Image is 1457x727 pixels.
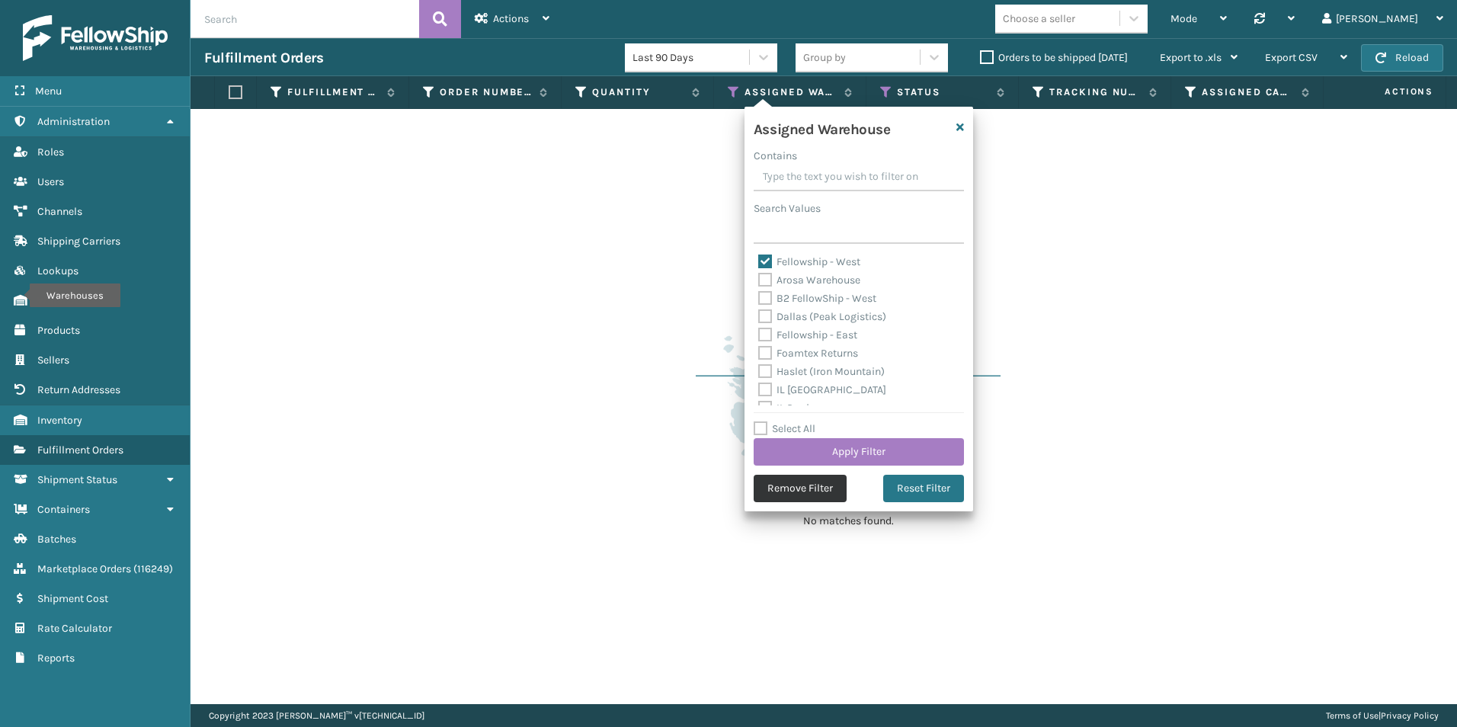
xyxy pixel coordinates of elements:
span: Marketplace Orders [37,562,131,575]
label: Status [897,85,989,99]
span: Menu [35,85,62,98]
span: ( 116249 ) [133,562,173,575]
label: Haslet (Iron Mountain) [758,365,885,378]
img: logo [23,15,168,61]
span: Export to .xls [1160,51,1222,64]
span: Reports [37,652,75,665]
label: Fellowship - East [758,328,857,341]
button: Apply Filter [754,438,964,466]
label: Assigned Warehouse [745,85,837,99]
label: Contains [754,148,797,164]
div: Last 90 Days [632,50,751,66]
label: Quantity [592,85,684,99]
span: Roles [37,146,64,159]
label: Dallas (Peak Logistics) [758,310,886,323]
input: Type the text you wish to filter on [754,164,964,191]
span: Products [37,324,80,337]
label: IL [GEOGRAPHIC_DATA] [758,383,886,396]
a: Terms of Use [1326,710,1379,721]
span: Return Addresses [37,383,120,396]
span: Administration [37,115,110,128]
div: Choose a seller [1003,11,1075,27]
a: Privacy Policy [1381,710,1439,721]
label: Assigned Carrier Service [1202,85,1294,99]
span: Sellers [37,354,69,367]
span: Shipment Status [37,473,117,486]
span: Rate Calculator [37,622,112,635]
label: Tracking Number [1049,85,1142,99]
span: Fulfillment Orders [37,444,123,456]
span: Export CSV [1265,51,1318,64]
label: Fellowship - West [758,255,860,268]
div: Group by [803,50,846,66]
span: Batches [37,533,76,546]
label: IL Perris [758,402,815,415]
span: Users [37,175,64,188]
p: Copyright 2023 [PERSON_NAME]™ v [TECHNICAL_ID] [209,704,424,727]
h3: Fulfillment Orders [204,49,323,67]
label: B2 FellowShip - West [758,292,876,305]
div: | [1326,704,1439,727]
label: Arosa Warehouse [758,274,860,287]
span: Containers [37,503,90,516]
span: Shipping Carriers [37,235,120,248]
label: Fulfillment Order Id [287,85,379,99]
span: Shipment Cost [37,592,108,605]
label: Order Number [440,85,532,99]
span: Warehouses [37,294,97,307]
label: Foamtex Returns [758,347,858,360]
span: Inventory [37,414,82,427]
label: Orders to be shipped [DATE] [980,51,1128,64]
label: Search Values [754,200,821,216]
button: Reload [1361,44,1443,72]
button: Reset Filter [883,475,964,502]
label: Select All [754,422,815,435]
span: Actions [493,12,529,25]
span: Actions [1337,79,1443,104]
span: Channels [37,205,82,218]
button: Remove Filter [754,475,847,502]
span: Mode [1170,12,1197,25]
span: Lookups [37,264,78,277]
h4: Assigned Warehouse [754,116,890,139]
